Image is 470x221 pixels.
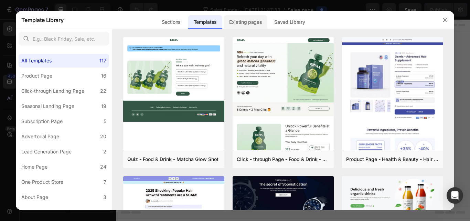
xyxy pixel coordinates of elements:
div: Home Page [21,163,47,171]
div: 3 [103,193,106,201]
input: E.g.: Black Friday, Sale, etc. [19,32,109,46]
div: Sections [156,15,186,29]
div: Existing pages [224,15,268,29]
div: 5 [104,117,106,125]
div: Start building with Sections/Elements or [154,119,259,128]
div: Lead Generation Page [21,148,72,156]
div: All Templates [21,57,52,65]
div: Product Page [21,72,52,80]
div: 117 [99,57,106,65]
div: Templates [188,15,222,29]
div: One Product Store [21,178,63,186]
div: 1 [104,208,106,217]
div: Seasonal Landing Page [21,102,74,110]
div: 24 [100,163,106,171]
div: 20 [100,132,106,141]
div: FAQs Page [21,208,46,217]
div: 7 [104,178,106,186]
button: Explore templates [219,133,277,147]
h2: Template Library [21,11,64,29]
div: 16 [101,72,106,80]
div: Click-through Landing Page [21,87,84,95]
div: Open Intercom Messenger [447,187,463,204]
div: 2 [103,148,106,156]
div: Advertorial Page [21,132,59,141]
div: 22 [100,87,106,95]
div: 19 [101,102,106,110]
img: quiz-1.png [123,37,224,121]
div: Quiz - Food & Drink - Matcha Glow Shot [127,155,218,163]
div: Click - through Page - Food & Drink - Matcha Glow Shot [237,155,330,163]
div: Start with Generating from URL or image [160,172,253,177]
div: About Page [21,193,48,201]
button: Use existing page designs [136,133,215,147]
div: Saved Library [269,15,310,29]
div: Subscription Page [21,117,63,125]
div: Product Page - Health & Beauty - Hair Supplement [346,155,439,163]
